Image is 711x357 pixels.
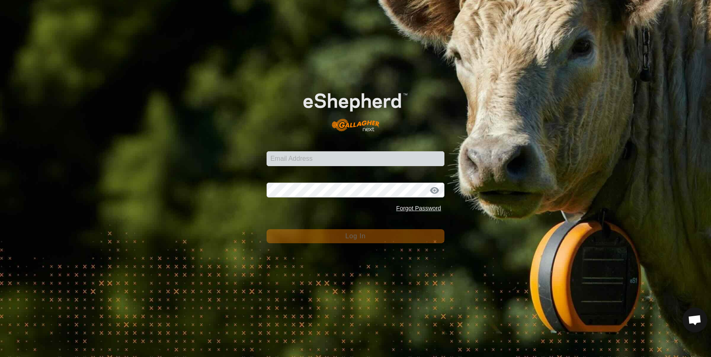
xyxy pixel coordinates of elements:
[396,205,441,211] a: Forgot Password
[267,151,444,166] input: Email Address
[345,233,366,240] span: Log In
[683,308,707,332] div: Open chat
[267,229,444,243] button: Log In
[284,78,427,139] img: E-shepherd Logo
